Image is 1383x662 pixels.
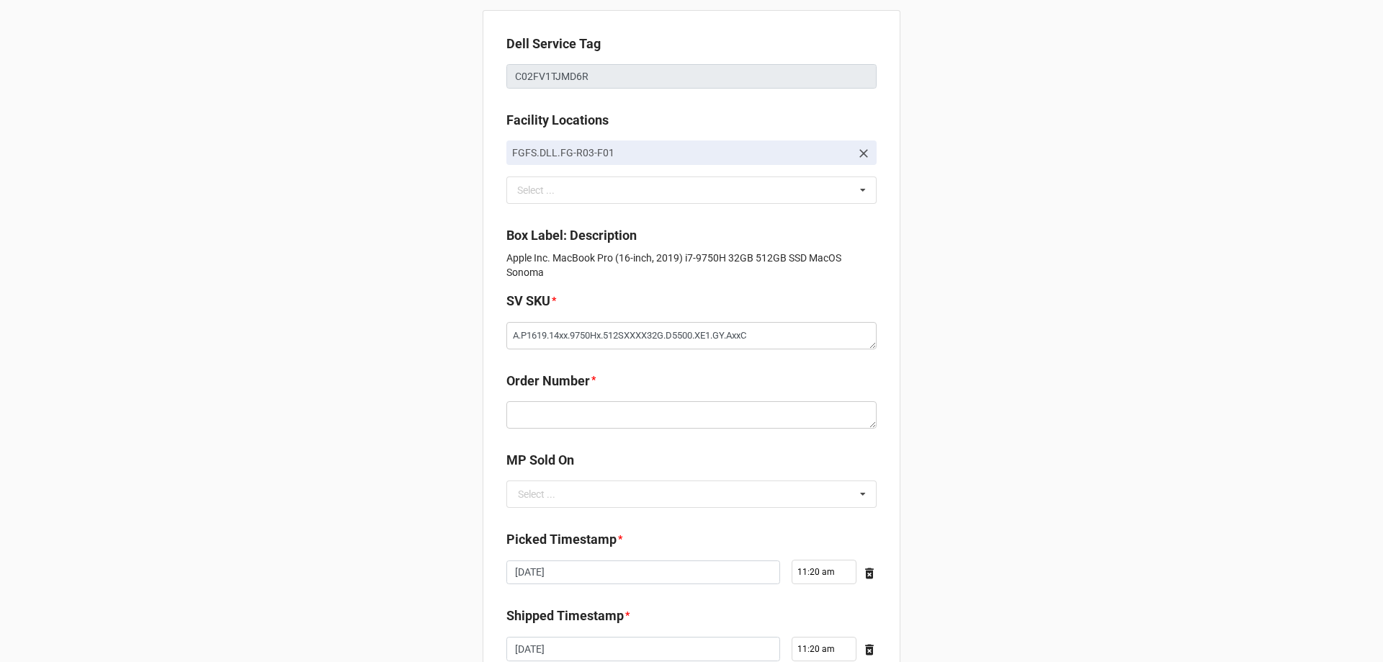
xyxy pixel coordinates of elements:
div: Select ... [518,489,555,499]
label: Order Number [506,371,590,391]
label: Shipped Timestamp [506,606,624,626]
input: Time [792,637,856,661]
textarea: A.P1619.14xx.9750Hx.512SXXXX32G.D5500.XE1.GY.AxxC [506,322,877,349]
label: Facility Locations [506,110,609,130]
p: Apple Inc. MacBook Pro (16-inch, 2019) i7-9750H 32GB 512GB SSD MacOS Sonoma [506,251,877,279]
b: Box Label: Description [506,228,637,243]
input: Date [506,560,780,585]
label: SV SKU [506,291,550,311]
p: FGFS.DLL.FG-R03-F01 [512,146,851,160]
input: Date [506,637,780,661]
label: Dell Service Tag [506,34,601,54]
label: MP Sold On [506,450,574,470]
label: Picked Timestamp [506,529,617,550]
input: Time [792,560,856,584]
div: Select ... [514,182,576,198]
